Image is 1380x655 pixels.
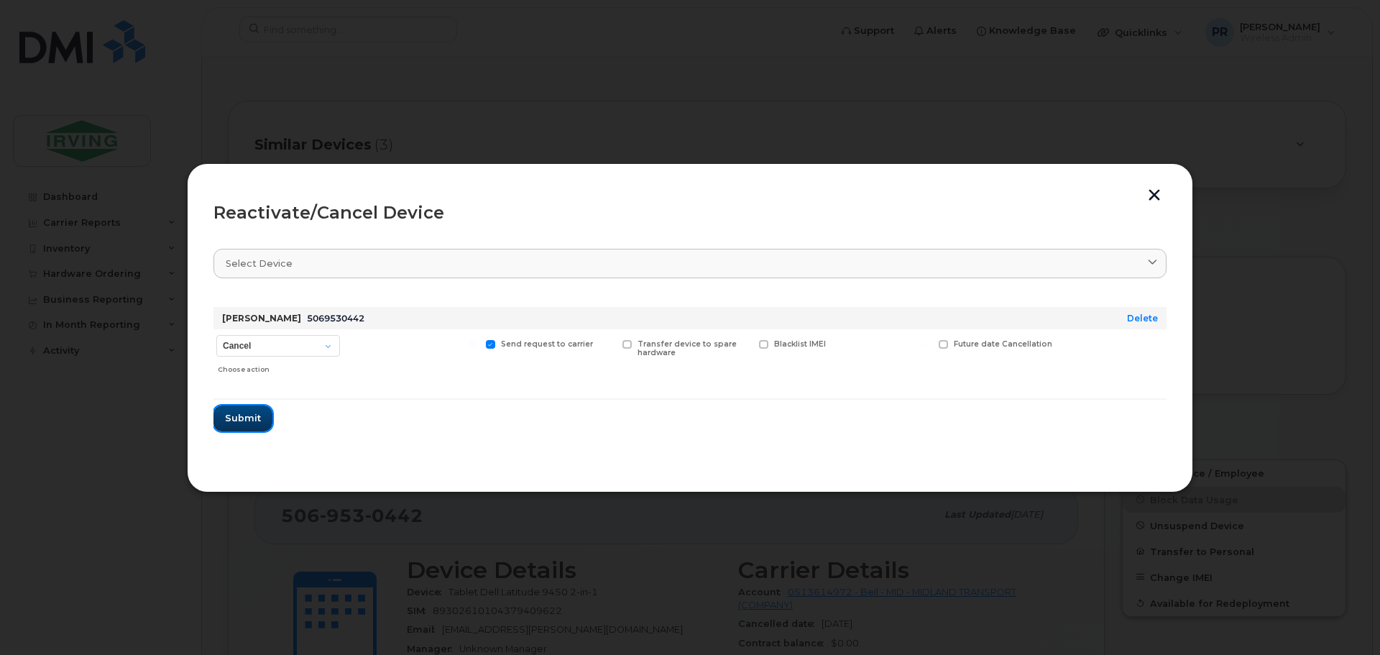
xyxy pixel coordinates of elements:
a: Select device [213,249,1167,278]
span: Select device [226,257,293,270]
span: Submit [225,411,261,425]
span: Blacklist IMEI [774,339,826,349]
strong: [PERSON_NAME] [222,313,301,324]
button: Submit [213,406,272,431]
span: Send request to carrier [501,339,593,349]
span: Future date Cancellation [954,339,1052,349]
a: Delete [1127,313,1158,324]
input: Future date Cancellation [921,340,929,347]
input: Blacklist IMEI [742,340,749,347]
div: Reactivate/Cancel Device [213,204,1167,221]
div: Choose action [218,358,340,375]
span: Transfer device to spare hardware [638,339,737,358]
span: 5069530442 [307,313,364,324]
input: Send request to carrier [469,340,476,347]
input: Transfer device to spare hardware [605,340,612,347]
